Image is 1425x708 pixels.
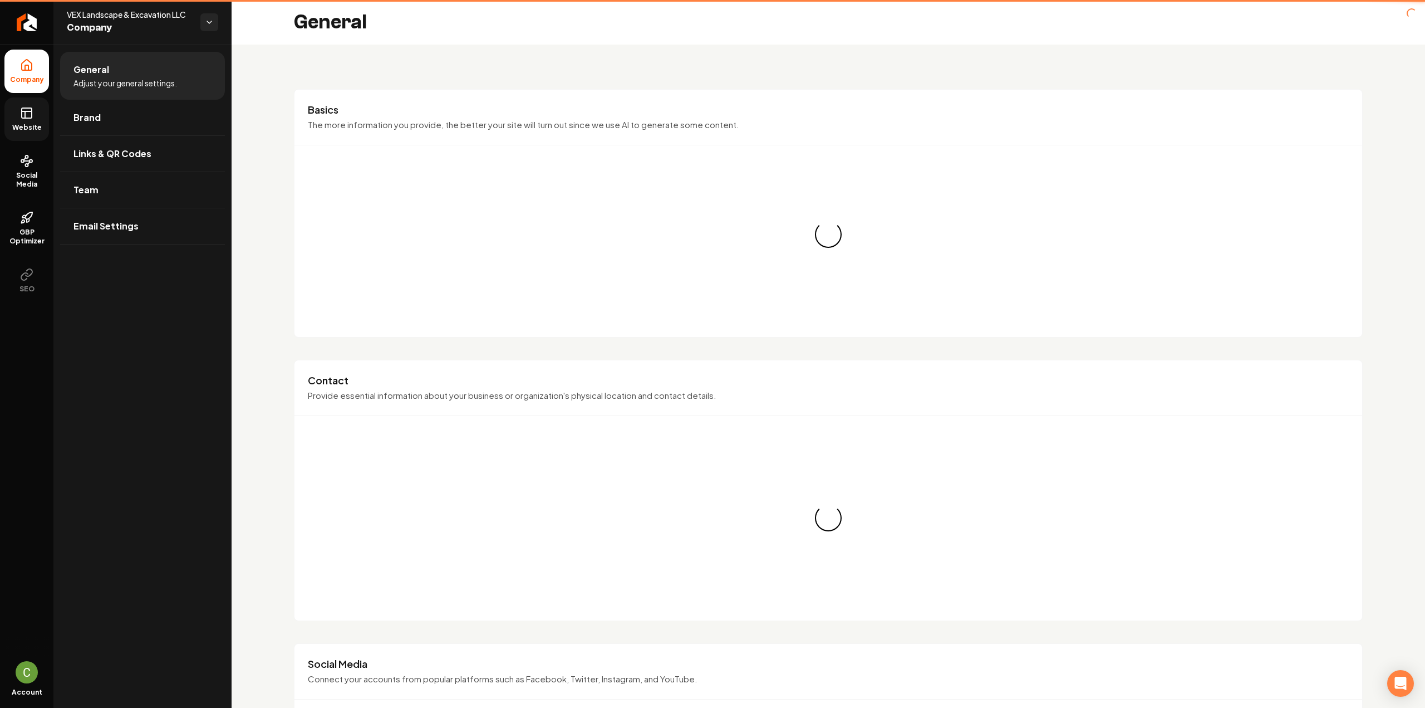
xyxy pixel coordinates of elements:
p: Connect your accounts from popular platforms such as Facebook, Twitter, Instagram, and YouTube. [308,673,1349,686]
a: GBP Optimizer [4,202,49,255]
span: Company [67,20,191,36]
a: Links & QR Codes [60,136,225,172]
span: Team [73,183,99,197]
h3: Contact [308,374,1349,387]
span: Company [6,75,48,84]
h3: Social Media [308,657,1349,671]
span: Account [12,688,42,697]
img: Candela Corradin [16,661,38,683]
a: Email Settings [60,208,225,244]
h3: Basics [308,103,1349,116]
span: VEX Landscape & Excavation LLC [67,9,191,20]
span: Email Settings [73,219,139,233]
a: Website [4,97,49,141]
div: Loading [815,505,842,531]
span: Adjust your general settings. [73,77,177,89]
button: SEO [4,259,49,302]
div: Open Intercom Messenger [1387,670,1414,697]
span: GBP Optimizer [4,228,49,246]
h2: General [294,11,367,33]
p: The more information you provide, the better your site will turn out since we use AI to generate ... [308,119,1349,131]
a: Brand [60,100,225,135]
span: Website [8,123,46,132]
a: Team [60,172,225,208]
a: Social Media [4,145,49,198]
span: SEO [15,285,39,294]
span: Social Media [4,171,49,189]
span: General [73,63,109,76]
span: Brand [73,111,101,124]
span: Links & QR Codes [73,147,151,160]
button: Open user button [16,661,38,683]
div: Loading [815,221,842,248]
img: Rebolt Logo [17,13,37,31]
p: Provide essential information about your business or organization's physical location and contact... [308,389,1349,402]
